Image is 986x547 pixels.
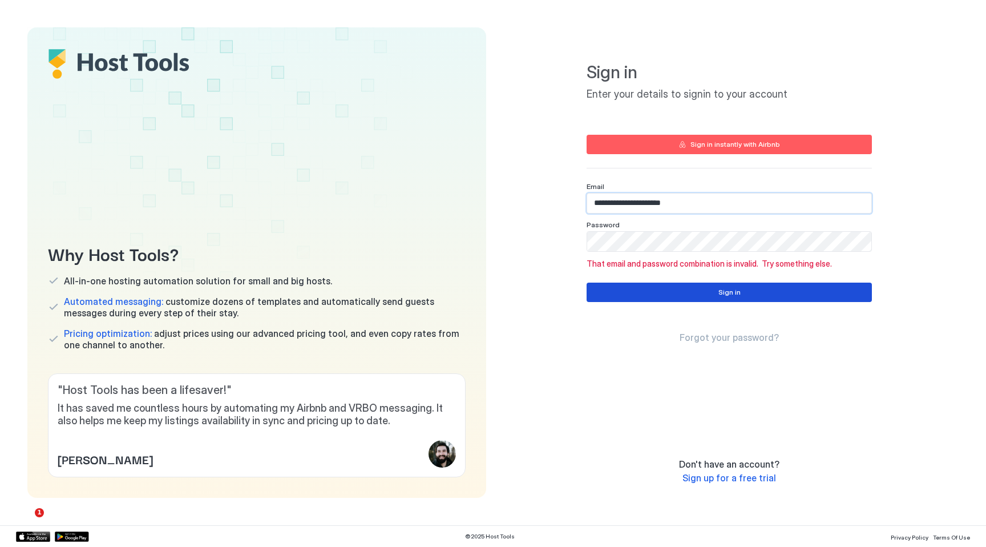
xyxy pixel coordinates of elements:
[35,508,44,517] span: 1
[64,296,163,307] span: Automated messaging:
[48,240,466,266] span: Why Host Tools?
[690,139,780,150] div: Sign in instantly with Airbnb
[64,296,466,319] span: customize dozens of templates and automatically send guests messages during every step of their s...
[16,532,50,542] a: App Store
[680,332,779,344] a: Forgot your password?
[587,62,872,83] span: Sign in
[587,135,872,154] button: Sign in instantly with Airbnb
[587,232,871,251] input: Input Field
[58,402,456,428] span: It has saved me countless hours by automating my Airbnb and VRBO messaging. It also helps me keep...
[587,283,872,302] button: Sign in
[64,275,332,287] span: All-in-one hosting automation solution for small and big hosts.
[587,182,604,191] span: Email
[55,532,89,542] a: Google Play Store
[64,328,152,339] span: Pricing optimization:
[891,534,928,541] span: Privacy Policy
[587,88,872,101] span: Enter your details to signin to your account
[891,530,928,542] a: Privacy Policy
[587,220,620,229] span: Password
[429,440,456,468] div: profile
[58,383,456,397] span: " Host Tools has been a lifesaver! "
[933,530,970,542] a: Terms Of Use
[11,508,39,536] iframe: Intercom live chat
[465,533,515,540] span: © 2025 Host Tools
[718,287,741,297] div: Sign in
[587,194,871,213] input: Input Field
[64,328,466,351] span: adjust prices using our advanced pricing tool, and even copy rates from one channel to another.
[682,472,776,484] span: Sign up for a free trial
[679,458,779,470] span: Don't have an account?
[58,451,153,468] span: [PERSON_NAME]
[933,534,970,541] span: Terms Of Use
[682,472,776,484] a: Sign up for a free trial
[587,259,872,269] span: That email and password combination is invalid. Try something else.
